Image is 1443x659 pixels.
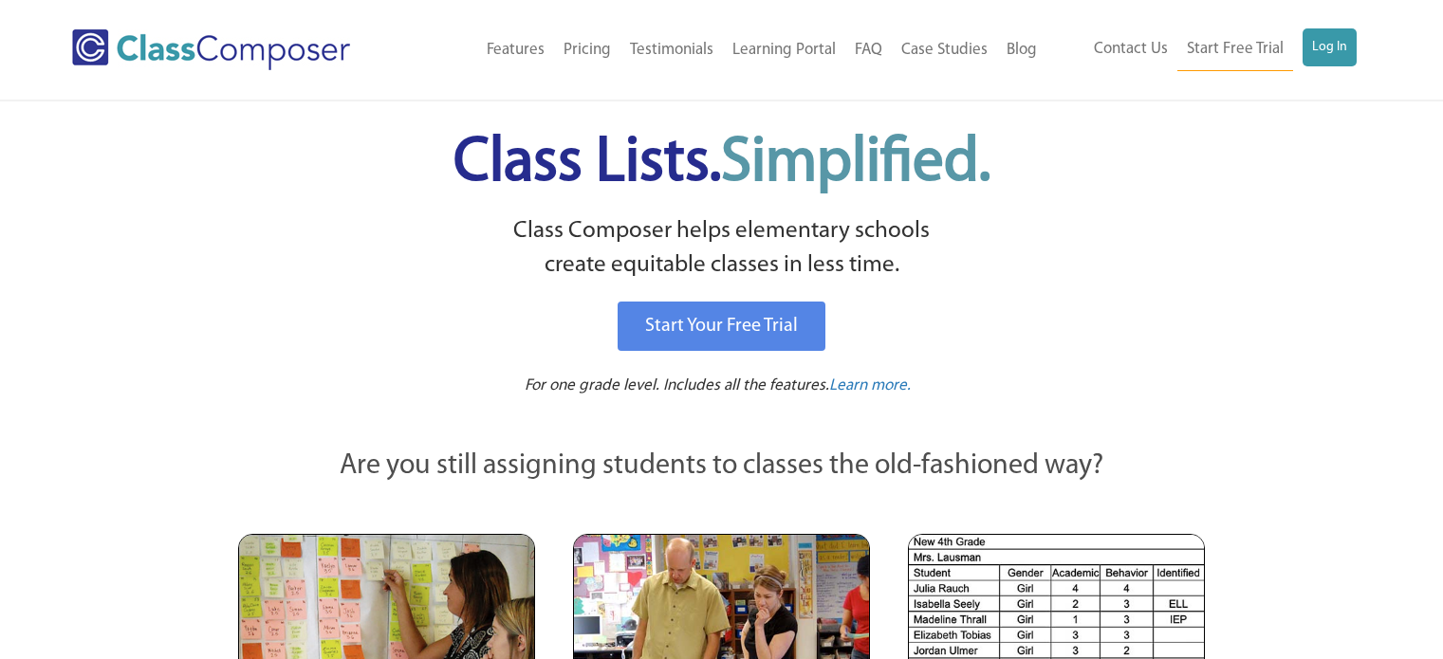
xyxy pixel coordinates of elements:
a: Learn more. [829,375,911,398]
a: Testimonials [620,29,723,71]
p: Class Composer helps elementary schools create equitable classes in less time. [235,214,1209,284]
a: Features [477,29,554,71]
nav: Header Menu [411,29,1045,71]
a: Contact Us [1084,28,1177,70]
a: Pricing [554,29,620,71]
span: Learn more. [829,377,911,394]
a: Case Studies [892,29,997,71]
span: Class Lists. [453,133,990,194]
a: FAQ [845,29,892,71]
span: Start Your Free Trial [645,317,798,336]
a: Learning Portal [723,29,845,71]
a: Log In [1303,28,1357,66]
nav: Header Menu [1046,28,1357,71]
p: Are you still assigning students to classes the old-fashioned way? [238,446,1206,487]
a: Start Your Free Trial [618,302,825,351]
a: Blog [997,29,1046,71]
span: Simplified. [721,133,990,194]
img: Class Composer [72,29,350,70]
span: For one grade level. Includes all the features. [525,377,829,394]
a: Start Free Trial [1177,28,1293,71]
